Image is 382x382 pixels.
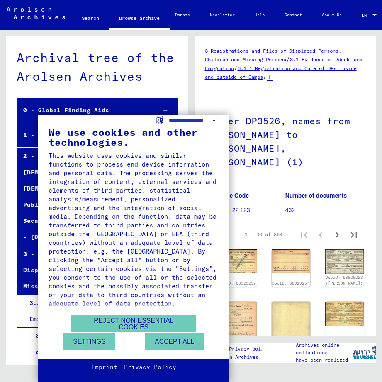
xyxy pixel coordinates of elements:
[63,333,115,350] button: Settings
[49,151,219,308] div: This website uses cookies and similar functions to process end device information and personal da...
[145,333,204,350] button: Accept all
[91,363,117,372] a: Imprint
[49,127,219,147] div: We use cookies and other technologies.
[124,363,176,372] a: Privacy Policy
[71,315,196,332] button: Reject non-essential cookies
